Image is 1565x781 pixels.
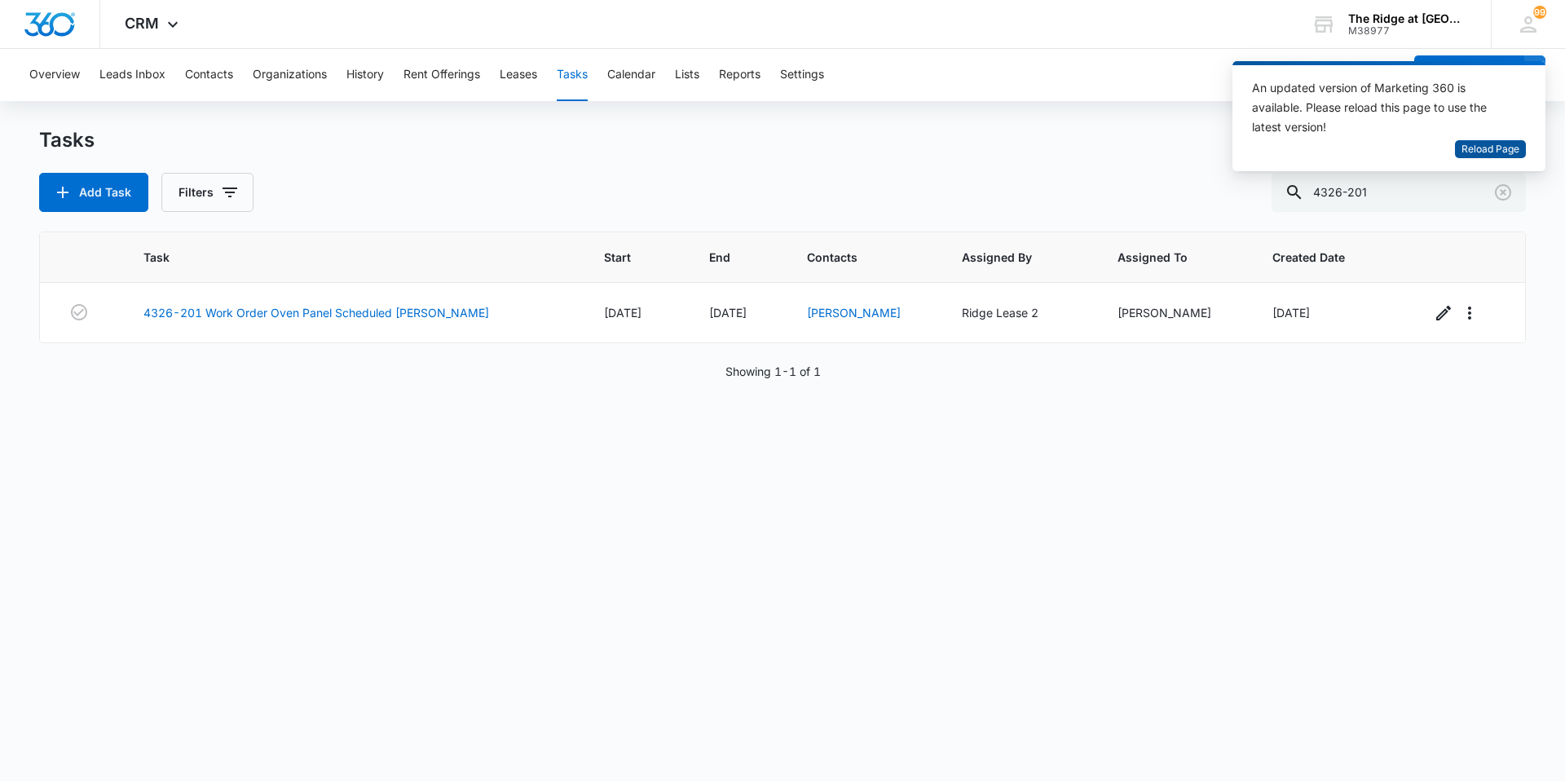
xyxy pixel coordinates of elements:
button: Rent Offerings [403,49,480,101]
div: notifications count [1533,6,1546,19]
div: An updated version of Marketing 360 is available. Please reload this page to use the latest version! [1252,78,1506,137]
input: Search Tasks [1272,173,1526,212]
div: Ridge Lease 2 [962,304,1078,321]
p: Showing 1-1 of 1 [725,363,821,380]
button: Contacts [185,49,233,101]
span: Contacts [807,249,899,266]
button: History [346,49,384,101]
button: Overview [29,49,80,101]
button: Add Task [39,173,148,212]
span: 99 [1533,6,1546,19]
button: Reports [719,49,760,101]
div: [PERSON_NAME] [1118,304,1233,321]
button: Reload Page [1455,140,1526,159]
button: Lists [675,49,699,101]
div: account name [1348,12,1467,25]
span: [DATE] [604,306,641,320]
span: [DATE] [1272,306,1310,320]
div: account id [1348,25,1467,37]
button: Leases [500,49,537,101]
a: [PERSON_NAME] [807,306,901,320]
a: 4326-201 Work Order Oven Panel Scheduled [PERSON_NAME] [143,304,489,321]
span: Reload Page [1461,142,1519,157]
button: Filters [161,173,253,212]
button: Add Contact [1414,55,1524,95]
span: Assigned By [962,249,1054,266]
span: Created Date [1272,249,1368,266]
span: End [709,249,744,266]
span: CRM [125,15,159,32]
button: Calendar [607,49,655,101]
button: Tasks [557,49,588,101]
button: Organizations [253,49,327,101]
span: Start [604,249,646,266]
h1: Tasks [39,128,95,152]
span: Task [143,249,541,266]
button: Clear [1490,179,1516,205]
span: Assigned To [1118,249,1210,266]
button: Settings [780,49,824,101]
span: [DATE] [709,306,747,320]
button: Leads Inbox [99,49,165,101]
